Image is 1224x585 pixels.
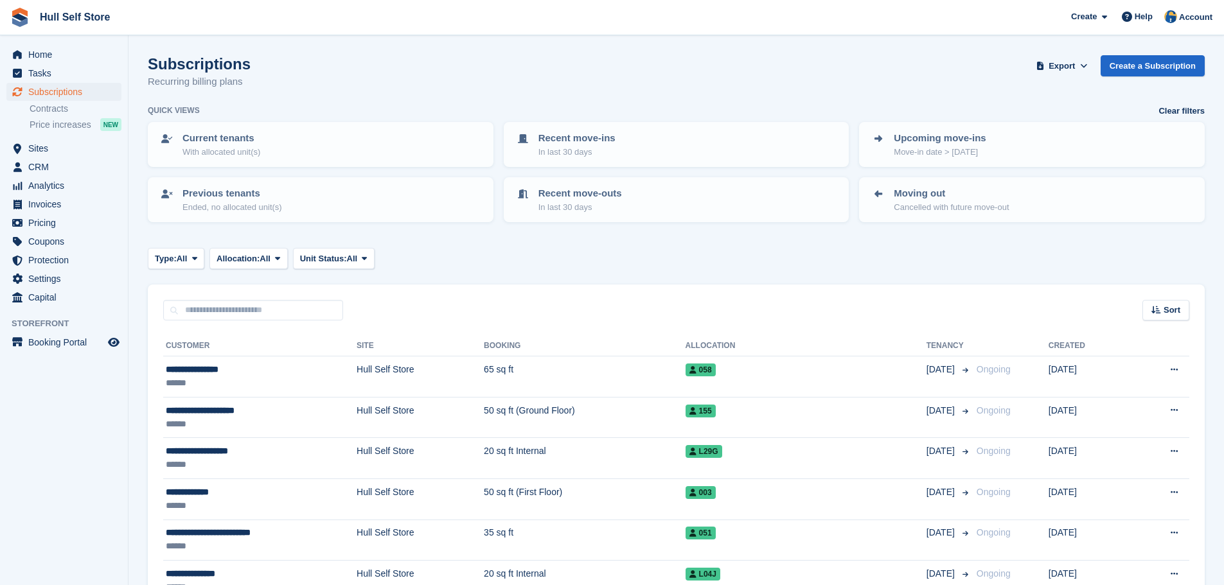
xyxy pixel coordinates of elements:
[1049,356,1130,397] td: [DATE]
[686,527,716,539] span: 051
[28,195,105,213] span: Invoices
[106,335,121,350] a: Preview store
[357,397,484,438] td: Hull Self Store
[28,177,105,195] span: Analytics
[148,105,200,116] h6: Quick views
[6,139,121,157] a: menu
[28,251,105,269] span: Protection
[927,336,971,356] th: Tenancy
[347,252,358,265] span: All
[28,46,105,64] span: Home
[35,6,115,28] a: Hull Self Store
[1164,304,1180,317] span: Sort
[860,123,1203,166] a: Upcoming move-ins Move-in date > [DATE]
[209,248,288,269] button: Allocation: All
[927,567,957,581] span: [DATE]
[1049,60,1075,73] span: Export
[6,288,121,306] a: menu
[6,177,121,195] a: menu
[927,526,957,539] span: [DATE]
[148,248,204,269] button: Type: All
[538,131,616,146] p: Recent move-ins
[6,195,121,213] a: menu
[484,520,685,561] td: 35 sq ft
[28,64,105,82] span: Tasks
[357,336,484,356] th: Site
[1164,10,1177,23] img: Hull Self Store
[977,487,1011,497] span: Ongoing
[6,333,121,351] a: menu
[357,438,484,479] td: Hull Self Store
[177,252,188,265] span: All
[293,248,375,269] button: Unit Status: All
[28,232,105,250] span: Coupons
[484,438,685,479] td: 20 sq ft Internal
[163,336,357,356] th: Customer
[505,123,848,166] a: Recent move-ins In last 30 days
[927,404,957,417] span: [DATE]
[357,478,484,520] td: Hull Self Store
[484,356,685,397] td: 65 sq ft
[260,252,271,265] span: All
[6,214,121,232] a: menu
[977,364,1011,374] span: Ongoing
[155,252,177,265] span: Type:
[686,405,716,417] span: 155
[927,363,957,376] span: [DATE]
[1049,438,1130,479] td: [DATE]
[484,336,685,356] th: Booking
[927,444,957,458] span: [DATE]
[28,139,105,157] span: Sites
[686,336,927,356] th: Allocation
[6,270,121,288] a: menu
[686,363,716,376] span: 058
[1179,11,1212,24] span: Account
[30,118,121,132] a: Price increases NEW
[12,317,128,330] span: Storefront
[977,446,1011,456] span: Ongoing
[6,158,121,176] a: menu
[30,103,121,115] a: Contracts
[28,288,105,306] span: Capital
[686,568,720,581] span: L04J
[927,485,957,499] span: [DATE]
[894,131,986,146] p: Upcoming move-ins
[357,520,484,561] td: Hull Self Store
[538,201,622,214] p: In last 30 days
[484,397,685,438] td: 50 sq ft (Ground Floor)
[977,568,1011,579] span: Ongoing
[6,83,121,101] a: menu
[300,252,347,265] span: Unit Status:
[686,445,722,458] span: L29G
[977,527,1011,537] span: Ongoing
[6,64,121,82] a: menu
[1049,397,1130,438] td: [DATE]
[1049,520,1130,561] td: [DATE]
[182,201,282,214] p: Ended, no allocated unit(s)
[1135,10,1153,23] span: Help
[686,486,716,499] span: 003
[1158,105,1205,118] a: Clear filters
[217,252,260,265] span: Allocation:
[894,201,1009,214] p: Cancelled with future move-out
[28,270,105,288] span: Settings
[149,179,492,221] a: Previous tenants Ended, no allocated unit(s)
[182,186,282,201] p: Previous tenants
[1071,10,1097,23] span: Create
[149,123,492,166] a: Current tenants With allocated unit(s)
[1049,336,1130,356] th: Created
[148,55,251,73] h1: Subscriptions
[538,146,616,159] p: In last 30 days
[894,186,1009,201] p: Moving out
[1034,55,1090,76] button: Export
[357,356,484,397] td: Hull Self Store
[977,405,1011,415] span: Ongoing
[28,158,105,176] span: CRM
[28,333,105,351] span: Booking Portal
[1049,478,1130,520] td: [DATE]
[894,146,986,159] p: Move-in date > [DATE]
[100,118,121,131] div: NEW
[28,214,105,232] span: Pricing
[10,8,30,27] img: stora-icon-8386f47178a22dfd0bd8f6a31ec36ba5ce8667c1dd55bd0f319d3a0aa187defe.svg
[538,186,622,201] p: Recent move-outs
